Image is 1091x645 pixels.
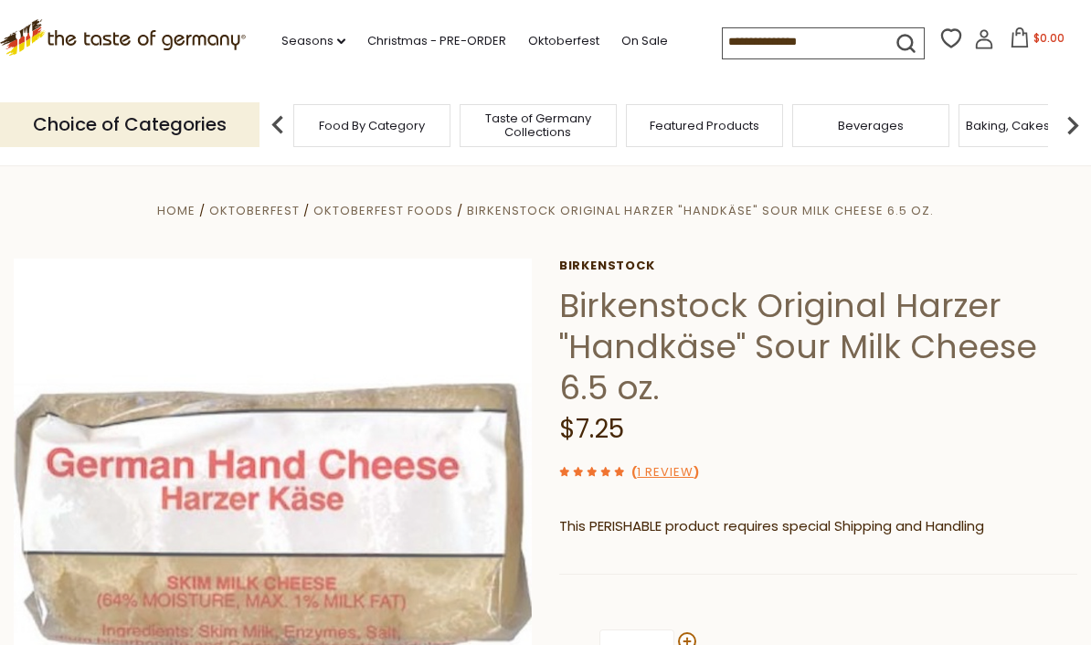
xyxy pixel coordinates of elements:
a: Food By Category [319,119,425,132]
a: 1 Review [637,463,694,482]
img: previous arrow [260,107,296,143]
a: Seasons [281,31,345,51]
a: Oktoberfest Foods [313,202,453,219]
a: Beverages [838,119,904,132]
a: On Sale [621,31,668,51]
a: Taste of Germany Collections [465,111,611,139]
img: next arrow [1054,107,1091,143]
a: Christmas - PRE-ORDER [367,31,506,51]
a: Featured Products [650,119,759,132]
span: ( ) [631,463,699,481]
span: $7.25 [559,411,624,447]
span: $0.00 [1033,30,1065,46]
p: This PERISHABLE product requires special Shipping and Handling [559,515,1077,538]
a: Oktoberfest [528,31,599,51]
a: Oktoberfest [209,202,300,219]
a: Birkenstock Original Harzer "Handkäse" Sour Milk Cheese 6.5 oz. [467,202,934,219]
li: We will ship this product in heat-protective packaging and ice. [577,552,1077,575]
h1: Birkenstock Original Harzer "Handkäse" Sour Milk Cheese 6.5 oz. [559,285,1077,408]
a: Home [157,202,196,219]
button: $0.00 [998,27,1075,55]
a: Birkenstock [559,259,1077,273]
